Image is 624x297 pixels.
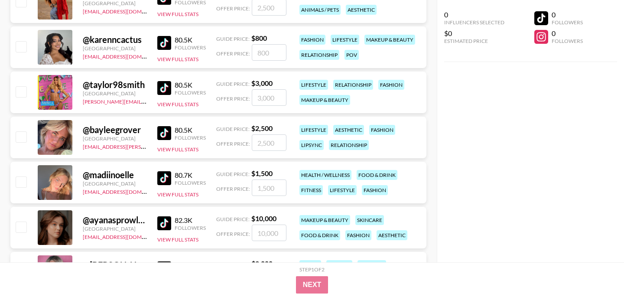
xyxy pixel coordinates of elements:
a: [EMAIL_ADDRESS][PERSON_NAME][DOMAIN_NAME] [83,142,211,150]
div: @ karenncactus [83,34,147,45]
img: TikTok [157,171,171,185]
span: Guide Price: [216,81,250,87]
div: 80.5K [175,36,206,44]
button: Next [296,276,328,294]
img: TikTok [157,216,171,230]
div: Followers [552,38,583,44]
div: fashion [299,35,325,45]
div: skincare [355,215,384,225]
a: [EMAIL_ADDRESS][DOMAIN_NAME] [83,232,170,240]
div: Followers [175,134,206,141]
input: 3,000 [252,89,286,106]
img: TikTok [157,36,171,50]
input: 800 [252,44,286,61]
a: [EMAIL_ADDRESS][DOMAIN_NAME] [83,7,170,15]
div: food & drink [357,170,397,180]
span: Guide Price: [216,171,250,177]
div: relationship [333,80,373,90]
div: @ bayleegrover [83,124,147,135]
div: pov [344,50,359,60]
div: fashion [369,125,395,135]
div: @ [PERSON_NAME].[PERSON_NAME] [83,260,147,271]
span: Guide Price: [216,36,250,42]
button: View Full Stats [157,56,198,62]
a: [EMAIL_ADDRESS][DOMAIN_NAME] [83,187,170,195]
div: [GEOGRAPHIC_DATA] [83,45,147,52]
button: View Full Stats [157,11,198,17]
div: fashion [345,230,371,240]
button: View Full Stats [157,191,198,198]
input: 2,500 [252,134,286,151]
div: lifestyle [357,260,386,270]
div: health / wellness [299,170,351,180]
div: 82.3K [175,261,206,270]
div: lifestyle [299,125,328,135]
span: Offer Price: [216,186,250,192]
div: lifestyle [331,35,359,45]
div: Followers [175,44,206,51]
div: lifestyle [328,185,357,195]
div: makeup & beauty [299,215,350,225]
div: lifestyle [299,80,328,90]
div: aesthetic [377,230,407,240]
div: 0 [552,10,583,19]
div: $0 [444,29,504,38]
div: relationship [299,50,339,60]
div: Followers [175,180,206,186]
div: relationship [329,140,369,150]
div: 0 [552,29,583,38]
div: Followers [552,19,583,26]
input: 1,500 [252,180,286,196]
img: TikTok [157,261,171,275]
button: View Full Stats [157,146,198,153]
div: @ ayanasprowl___ [83,215,147,225]
div: Followers [175,89,206,96]
div: fashion [326,260,352,270]
div: 80.5K [175,126,206,134]
button: View Full Stats [157,236,198,243]
div: animals / pets [299,5,341,15]
span: Guide Price: [216,216,250,222]
span: Offer Price: [216,5,250,12]
strong: $ 3,000 [251,79,273,87]
span: Guide Price: [216,261,250,268]
button: View Full Stats [157,101,198,108]
div: 0 [444,10,504,19]
div: fashion [378,80,404,90]
div: 80.5K [175,81,206,89]
a: [EMAIL_ADDRESS][DOMAIN_NAME] [83,52,170,60]
div: @ taylor98smith [83,79,147,90]
strong: $ 1,500 [251,169,273,177]
div: fashion [362,185,388,195]
strong: $ 2,500 [251,124,273,132]
input: 10,000 [252,225,286,241]
div: @ madiinoelle [83,170,147,180]
div: makeup & beauty [299,95,350,105]
div: Step 1 of 2 [299,266,325,273]
div: fitness [299,185,323,195]
span: Offer Price: [216,95,250,102]
div: aesthetic [346,5,377,15]
div: [GEOGRAPHIC_DATA] [83,180,147,187]
div: family [299,260,321,270]
div: Influencers Selected [444,19,504,26]
div: [GEOGRAPHIC_DATA] [83,90,147,97]
div: [GEOGRAPHIC_DATA] [83,225,147,232]
div: [GEOGRAPHIC_DATA] [83,135,147,142]
a: [PERSON_NAME][EMAIL_ADDRESS][DOMAIN_NAME] [83,97,211,105]
div: makeup & beauty [364,35,415,45]
div: lipsync [299,140,324,150]
div: Followers [175,225,206,231]
img: TikTok [157,81,171,95]
strong: $ 10,000 [251,214,276,222]
span: Offer Price: [216,231,250,237]
span: Guide Price: [216,126,250,132]
strong: $ 2,000 [251,259,273,268]
span: Offer Price: [216,140,250,147]
img: TikTok [157,126,171,140]
strong: $ 800 [251,34,267,42]
div: 82.3K [175,216,206,225]
div: aesthetic [333,125,364,135]
div: 80.7K [175,171,206,180]
span: Offer Price: [216,50,250,57]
